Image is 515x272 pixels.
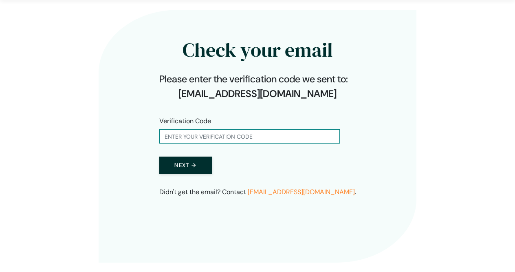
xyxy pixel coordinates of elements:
input: Enter your verification code [159,129,340,144]
h2: Check your email [159,22,356,65]
p: Didn't get the email? Contact . [159,187,356,197]
a: [EMAIL_ADDRESS][DOMAIN_NAME] [248,188,355,196]
label: Verification Code [159,116,211,126]
h4: Please enter the verification code we sent to: [159,73,356,85]
h4: [EMAIL_ADDRESS][DOMAIN_NAME] [159,88,356,100]
button: Next → [159,157,212,174]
